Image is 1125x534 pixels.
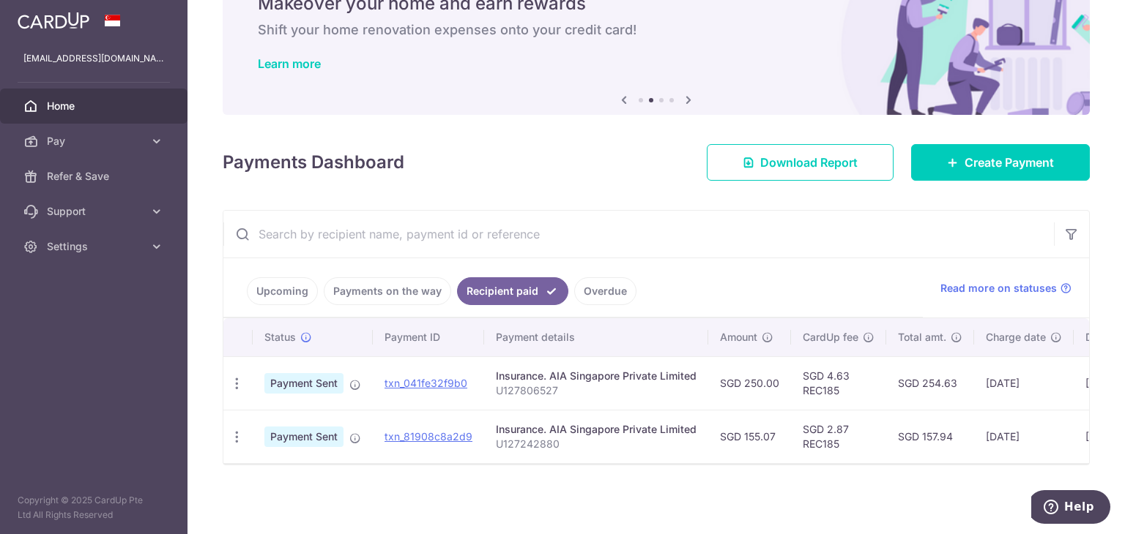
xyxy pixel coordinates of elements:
h4: Payments Dashboard [223,149,404,176]
th: Payment details [484,318,708,356]
a: txn_81908c8a2d9 [385,430,472,443]
a: Payments on the way [324,277,451,305]
h6: Shift your home renovation expenses onto your credit card! [258,21,1055,39]
a: Read more on statuses [940,281,1072,296]
span: Pay [47,134,144,148]
a: Learn more [258,56,321,71]
td: SGD 155.07 [708,410,791,463]
th: Payment ID [373,318,484,356]
input: Search by recipient name, payment id or reference [223,211,1054,257]
span: Amount [720,330,757,345]
span: Read more on statuses [940,281,1057,296]
td: SGD 254.63 [886,356,974,410]
span: Status [264,330,296,345]
td: SGD 157.94 [886,410,974,463]
td: SGD 250.00 [708,356,791,410]
span: Refer & Save [47,169,144,184]
a: Overdue [574,277,636,305]
span: Total amt. [898,330,946,345]
p: [EMAIL_ADDRESS][DOMAIN_NAME] [23,51,164,66]
td: SGD 2.87 REC185 [791,410,886,463]
a: Create Payment [911,144,1090,181]
div: Insurance. AIA Singapore Private Limited [496,369,697,383]
a: Download Report [707,144,894,181]
span: Payment Sent [264,426,344,447]
span: Home [47,99,144,113]
img: CardUp [18,12,89,29]
span: Settings [47,239,144,254]
span: Create Payment [965,154,1054,171]
a: Recipient paid [457,277,568,305]
p: U127806527 [496,383,697,398]
td: SGD 4.63 REC185 [791,356,886,410]
p: U127242880 [496,437,697,451]
span: Support [47,204,144,219]
span: Charge date [986,330,1046,345]
span: CardUp fee [803,330,858,345]
a: txn_041fe32f9b0 [385,377,467,389]
td: [DATE] [974,356,1074,410]
iframe: Opens a widget where you can find more information [1031,490,1110,527]
span: Download Report [760,154,858,171]
div: Insurance. AIA Singapore Private Limited [496,422,697,437]
a: Upcoming [247,277,318,305]
td: [DATE] [974,410,1074,463]
span: Payment Sent [264,373,344,394]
